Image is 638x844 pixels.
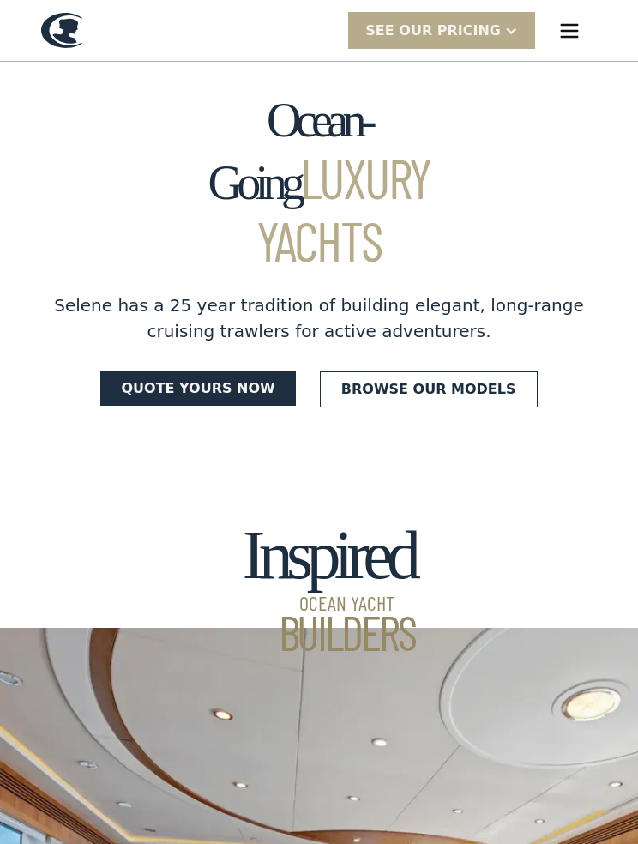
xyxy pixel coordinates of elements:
[320,371,538,407] a: Browse our models
[182,94,456,272] h1: Ocean-Going
[224,517,415,652] h2: Inspired
[41,13,82,48] a: home
[348,12,535,49] div: SEE Our Pricing
[365,21,501,41] div: SEE Our Pricing
[256,144,430,273] span: Luxury Yachts
[224,593,415,613] span: Ocean Yacht
[224,613,415,652] span: Builders
[542,3,597,58] div: menu
[45,292,593,344] div: Selene has a 25 year tradition of building elegant, long-range cruising trawlers for active adven...
[100,371,295,406] a: Quote yours now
